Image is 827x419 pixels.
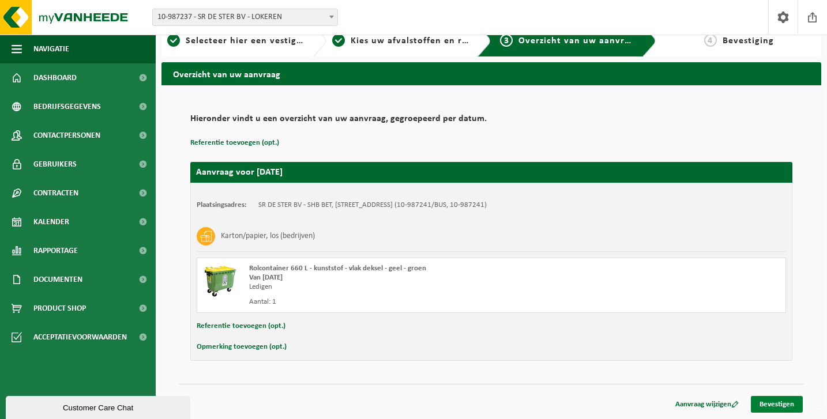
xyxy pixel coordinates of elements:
span: Dashboard [33,63,77,92]
span: 4 [704,34,717,47]
button: Referentie toevoegen (opt.) [197,319,285,334]
span: Bevestiging [723,36,774,46]
img: WB-0660-HPE-GN-50.png [203,264,238,299]
span: Documenten [33,265,82,294]
td: SR DE STER BV - SHB BET, [STREET_ADDRESS] (10-987241/BUS, 10-987241) [258,201,487,210]
span: Contracten [33,179,78,207]
span: Navigatie [33,35,69,63]
div: Aantal: 1 [249,297,537,307]
span: Kies uw afvalstoffen en recipiënten [351,36,509,46]
span: Rolcontainer 660 L - kunststof - vlak deksel - geel - groen [249,265,426,272]
h2: Overzicht van uw aanvraag [161,62,821,85]
h2: Hieronder vindt u een overzicht van uw aanvraag, gegroepeerd per datum. [190,114,792,130]
strong: Van [DATE] [249,274,283,281]
span: Contactpersonen [33,121,100,150]
h3: Karton/papier, los (bedrijven) [221,227,315,246]
div: Ledigen [249,282,537,292]
iframe: chat widget [6,394,193,419]
span: 10-987237 - SR DE STER BV - LOKEREN [152,9,338,26]
span: 1 [167,34,180,47]
span: Acceptatievoorwaarden [33,323,127,352]
span: 10-987237 - SR DE STER BV - LOKEREN [153,9,337,25]
a: 1Selecteer hier een vestiging [167,34,303,48]
a: Aanvraag wijzigen [667,396,747,413]
a: 2Kies uw afvalstoffen en recipiënten [332,34,468,48]
span: Gebruikers [33,150,77,179]
span: Bedrijfsgegevens [33,92,101,121]
button: Opmerking toevoegen (opt.) [197,339,287,354]
strong: Plaatsingsadres: [197,201,247,209]
span: 3 [500,34,513,47]
strong: Aanvraag voor [DATE] [196,168,283,177]
span: 2 [332,34,345,47]
span: Rapportage [33,236,78,265]
span: Product Shop [33,294,86,323]
button: Referentie toevoegen (opt.) [190,135,279,150]
a: Bevestigen [751,396,803,413]
span: Selecteer hier een vestiging [186,36,310,46]
span: Kalender [33,207,69,236]
span: Overzicht van uw aanvraag [518,36,640,46]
